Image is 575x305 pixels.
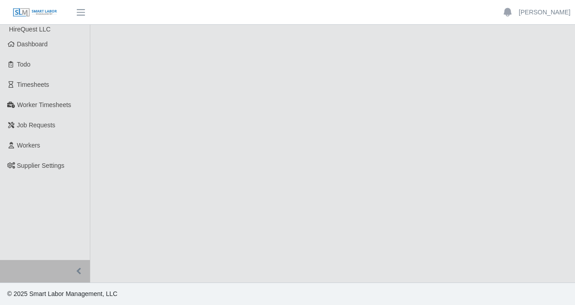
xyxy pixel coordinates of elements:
[519,8,571,17] a: [PERSON_NAME]
[17,40,48,48] span: Dashboard
[17,121,56,129] span: Job Requests
[9,26,51,33] span: HireQuest LLC
[17,162,65,169] span: Supplier Settings
[17,61,31,68] span: Todo
[17,101,71,108] span: Worker Timesheets
[13,8,57,18] img: SLM Logo
[17,142,40,149] span: Workers
[7,290,117,297] span: © 2025 Smart Labor Management, LLC
[17,81,49,88] span: Timesheets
